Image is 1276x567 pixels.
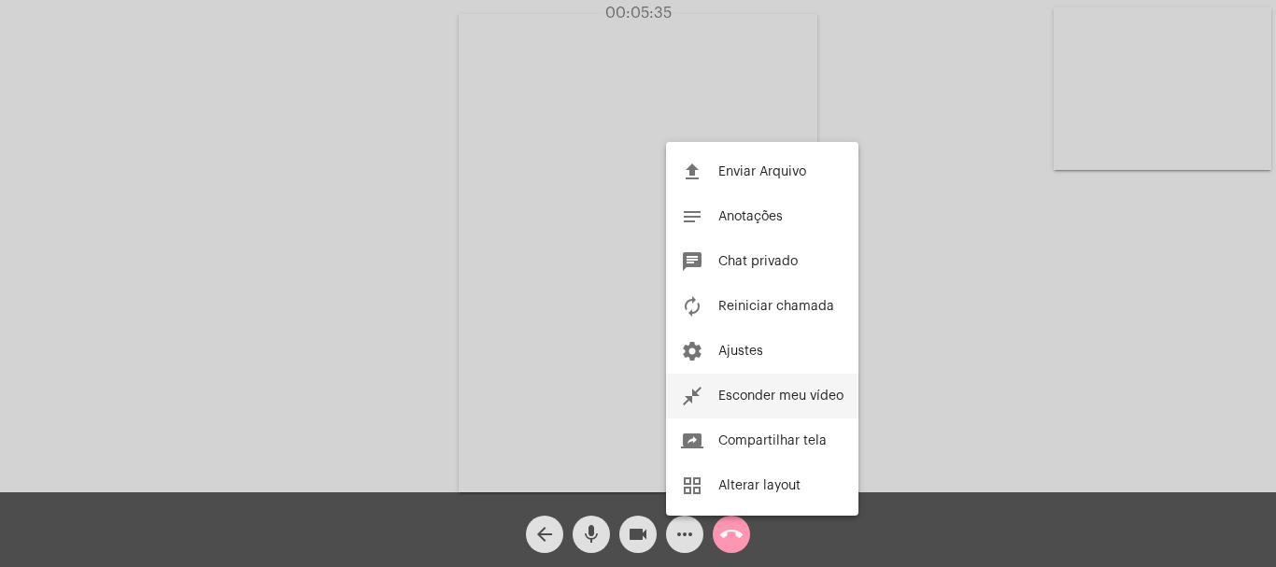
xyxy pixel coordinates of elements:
mat-icon: autorenew [681,295,703,318]
mat-icon: notes [681,206,703,228]
span: Reiniciar chamada [718,300,834,313]
mat-icon: screen_share [681,430,703,452]
span: Enviar Arquivo [718,165,806,178]
mat-icon: grid_view [681,475,703,497]
mat-icon: chat [681,250,703,273]
span: Esconder meu vídeo [718,390,844,403]
span: Compartilhar tela [718,434,827,447]
span: Alterar layout [718,479,801,492]
span: Ajustes [718,345,763,358]
span: Chat privado [718,255,798,268]
span: Anotações [718,210,783,223]
mat-icon: file_upload [681,161,703,183]
mat-icon: close_fullscreen [681,385,703,407]
mat-icon: settings [681,340,703,362]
